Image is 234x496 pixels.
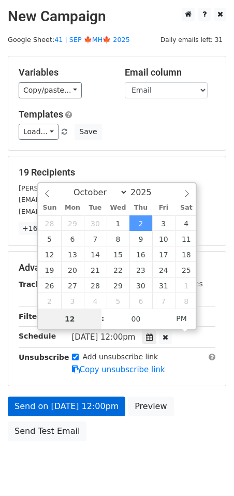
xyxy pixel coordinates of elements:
[61,293,84,309] span: November 3, 2025
[61,231,84,246] span: October 6, 2025
[129,231,152,246] span: October 9, 2025
[19,109,63,120] a: Templates
[19,167,215,178] h5: 19 Recipients
[84,278,107,293] span: October 28, 2025
[8,397,125,416] a: Send on [DATE] 12:00pm
[182,446,234,496] iframe: Chat Widget
[38,293,61,309] span: November 2, 2025
[61,205,84,211] span: Mon
[107,262,129,278] span: October 22, 2025
[61,278,84,293] span: October 27, 2025
[105,309,168,329] input: Minute
[175,246,198,262] span: October 18, 2025
[84,231,107,246] span: October 7, 2025
[84,262,107,278] span: October 21, 2025
[157,34,226,46] span: Daily emails left: 31
[175,293,198,309] span: November 8, 2025
[152,246,175,262] span: October 17, 2025
[152,231,175,246] span: October 10, 2025
[61,262,84,278] span: October 20, 2025
[61,246,84,262] span: October 13, 2025
[107,205,129,211] span: Wed
[19,82,82,98] a: Copy/paste...
[8,36,130,43] small: Google Sheet:
[19,67,109,78] h5: Variables
[38,231,61,246] span: October 5, 2025
[125,67,215,78] h5: Email column
[175,262,198,278] span: October 25, 2025
[129,293,152,309] span: November 6, 2025
[107,231,129,246] span: October 8, 2025
[38,246,61,262] span: October 12, 2025
[84,293,107,309] span: November 4, 2025
[38,262,61,278] span: October 19, 2025
[175,215,198,231] span: October 4, 2025
[162,279,202,289] label: UTM Codes
[38,215,61,231] span: September 28, 2025
[129,278,152,293] span: October 30, 2025
[129,215,152,231] span: October 2, 2025
[128,397,173,416] a: Preview
[61,215,84,231] span: September 29, 2025
[107,293,129,309] span: November 5, 2025
[107,246,129,262] span: October 15, 2025
[152,215,175,231] span: October 3, 2025
[19,312,45,320] strong: Filters
[19,332,56,340] strong: Schedule
[129,262,152,278] span: October 23, 2025
[101,308,105,329] span: :
[167,308,196,329] span: Click to toggle
[54,36,130,43] a: 41 | SEP 🍁MH🍁 2025
[72,332,136,342] span: [DATE] 12:00pm
[129,205,152,211] span: Thu
[157,36,226,43] a: Daily emails left: 31
[175,278,198,293] span: November 1, 2025
[107,278,129,293] span: October 29, 2025
[75,124,101,140] button: Save
[175,231,198,246] span: October 11, 2025
[152,262,175,278] span: October 24, 2025
[8,8,226,25] h2: New Campaign
[152,205,175,211] span: Fri
[19,353,69,361] strong: Unsubscribe
[84,215,107,231] span: September 30, 2025
[19,262,215,273] h5: Advanced
[175,205,198,211] span: Sat
[152,293,175,309] span: November 7, 2025
[129,246,152,262] span: October 16, 2025
[38,205,61,211] span: Sun
[19,196,134,203] small: [EMAIL_ADDRESS][DOMAIN_NAME]
[72,365,165,374] a: Copy unsubscribe link
[83,352,158,362] label: Add unsubscribe link
[38,278,61,293] span: October 26, 2025
[84,205,107,211] span: Tue
[19,184,189,192] small: [PERSON_NAME][EMAIL_ADDRESS][DOMAIN_NAME]
[19,280,53,288] strong: Tracking
[84,246,107,262] span: October 14, 2025
[8,421,86,441] a: Send Test Email
[19,208,134,215] small: [EMAIL_ADDRESS][DOMAIN_NAME]
[152,278,175,293] span: October 31, 2025
[19,222,62,235] a: +16 more
[19,124,58,140] a: Load...
[128,187,165,197] input: Year
[38,309,101,329] input: Hour
[107,215,129,231] span: October 1, 2025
